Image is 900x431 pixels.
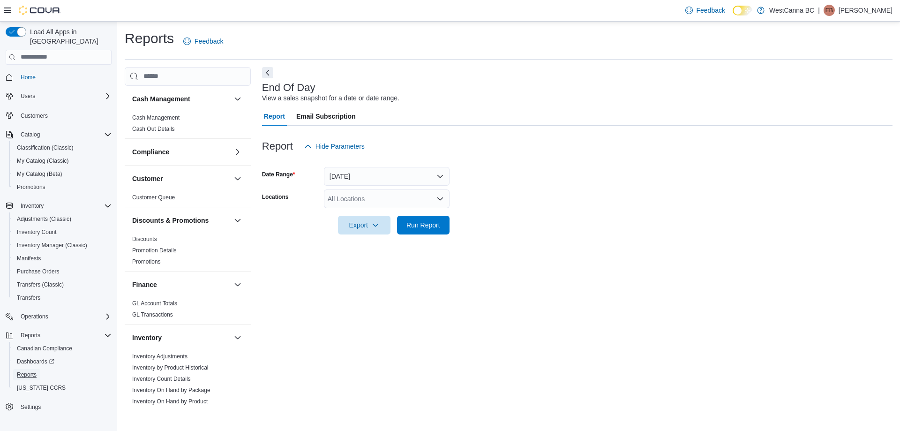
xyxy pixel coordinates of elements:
h3: Finance [132,280,157,289]
button: Inventory [2,199,115,212]
button: Compliance [232,146,243,158]
span: Transfers (Classic) [17,281,64,288]
span: Inventory [17,200,112,212]
button: Manifests [9,252,115,265]
button: Catalog [2,128,115,141]
button: Home [2,70,115,84]
button: Export [338,216,390,234]
a: Dashboards [13,356,58,367]
button: Classification (Classic) [9,141,115,154]
label: Date Range [262,171,295,178]
span: Customers [17,109,112,121]
span: Operations [21,313,48,320]
span: Dark Mode [733,15,733,16]
input: Dark Mode [733,6,752,15]
a: Inventory by Product Historical [132,364,209,371]
span: Home [17,71,112,83]
span: Promotion Details [132,247,177,254]
button: Inventory Count [9,226,115,239]
div: Discounts & Promotions [125,234,251,271]
span: Purchase Orders [13,266,112,277]
a: Feedback [682,1,729,20]
a: My Catalog (Beta) [13,168,66,180]
span: Settings [21,403,41,411]
img: Cova [19,6,61,15]
span: GL Account Totals [132,300,177,307]
button: Promotions [9,181,115,194]
a: Dashboards [9,355,115,368]
button: Customer [232,173,243,184]
span: Run Report [406,220,440,230]
button: Canadian Compliance [9,342,115,355]
a: Cash Out Details [132,126,175,132]
button: My Catalog (Classic) [9,154,115,167]
span: Promotions [13,181,112,193]
span: Load All Apps in [GEOGRAPHIC_DATA] [26,27,112,46]
a: Discounts [132,236,157,242]
button: Inventory Manager (Classic) [9,239,115,252]
a: Promotion Details [132,247,177,254]
a: Customer Queue [132,194,175,201]
button: Run Report [397,216,450,234]
a: Promotions [13,181,49,193]
button: Adjustments (Classic) [9,212,115,226]
h3: End Of Day [262,82,315,93]
h3: Cash Management [132,94,190,104]
a: [US_STATE] CCRS [13,382,69,393]
p: [PERSON_NAME] [839,5,892,16]
a: Transfers (Classic) [13,279,67,290]
a: GL Transactions [132,311,173,318]
span: Purchase Orders [17,268,60,275]
a: Inventory Count [13,227,60,238]
button: Customer [132,174,230,183]
span: My Catalog (Beta) [13,168,112,180]
a: Adjustments (Classic) [13,213,75,225]
a: Feedback [180,32,227,51]
button: Discounts & Promotions [232,215,243,226]
a: Customers [17,110,52,121]
button: Users [2,90,115,103]
a: Reports [13,369,40,380]
span: Inventory Count [17,228,57,236]
span: Email Subscription [296,107,356,126]
span: Settings [17,401,112,413]
button: Inventory [17,200,47,212]
div: View a sales snapshot for a date or date range. [262,93,399,103]
a: GL Account Totals [132,300,177,307]
span: Manifests [13,253,112,264]
button: Hide Parameters [300,137,368,156]
span: Operations [17,311,112,322]
span: Dashboards [13,356,112,367]
span: My Catalog (Beta) [17,170,62,178]
button: Transfers (Classic) [9,278,115,291]
span: Report [264,107,285,126]
div: Finance [125,298,251,324]
button: Cash Management [132,94,230,104]
h3: Discounts & Promotions [132,216,209,225]
a: Inventory Adjustments [132,353,187,360]
a: Inventory On Hand by Product [132,398,208,405]
p: | [818,5,820,16]
a: Home [17,72,39,83]
button: Users [17,91,39,102]
button: Operations [17,311,52,322]
div: Elisabeth Bjornson [824,5,835,16]
button: Catalog [17,129,44,140]
span: Canadian Compliance [13,343,112,354]
span: Classification (Classic) [17,144,74,151]
span: Inventory Count [13,227,112,238]
a: Promotions [132,258,161,265]
span: Canadian Compliance [17,345,72,352]
button: Open list of options [436,195,444,203]
button: Transfers [9,291,115,304]
span: Home [21,74,36,81]
a: Manifests [13,253,45,264]
div: Customer [125,192,251,207]
span: Inventory Adjustments [132,353,187,360]
h3: Report [262,141,293,152]
h3: Customer [132,174,163,183]
button: Purchase Orders [9,265,115,278]
a: My Catalog (Classic) [13,155,73,166]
